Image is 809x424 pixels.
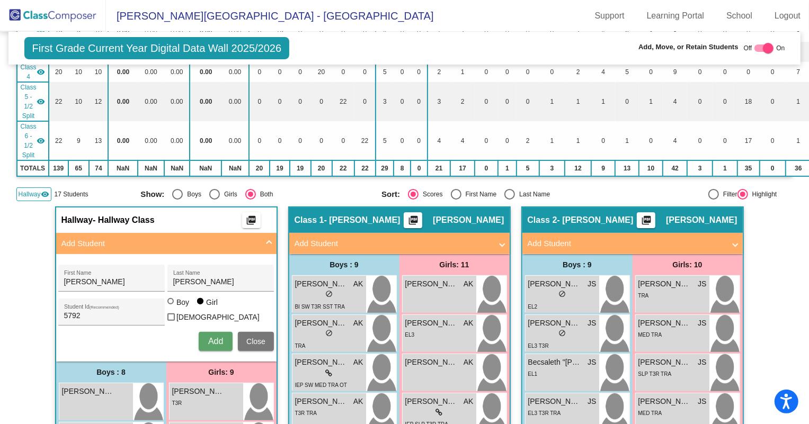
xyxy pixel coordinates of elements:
td: 1 [565,121,591,160]
td: 1 [450,62,475,82]
td: 22 [49,121,68,160]
td: 0.00 [108,82,138,121]
td: 0 [249,62,270,82]
span: [PERSON_NAME] [62,386,115,397]
div: Boys : 9 [522,254,633,275]
span: [PERSON_NAME] [666,215,737,225]
mat-icon: visibility [37,68,45,76]
td: 22 [354,160,376,176]
button: Print Students Details [242,212,261,228]
td: TOTALS [17,160,49,176]
td: 19 [270,160,290,176]
span: JS [588,318,596,329]
td: 0.00 [221,82,248,121]
td: 0 [270,121,290,160]
td: NaN [190,160,221,176]
div: Add Student [56,254,277,362]
td: 0 [354,62,376,82]
td: 0 [332,62,354,82]
td: 10 [639,160,663,176]
span: JS [588,396,596,407]
span: TRA [638,293,649,299]
span: JS [698,357,706,368]
span: [PERSON_NAME] [405,357,458,368]
span: EL2 [528,304,538,310]
span: AK [353,318,363,329]
td: 0 [687,121,713,160]
mat-radio-group: Select an option [381,189,615,200]
td: 0.00 [164,82,190,121]
span: [PERSON_NAME] [405,396,458,407]
div: Filter [719,190,737,199]
td: 10 [89,62,109,82]
td: 5 [615,62,639,82]
div: Boys : 8 [56,362,166,383]
span: [PERSON_NAME] [295,318,348,329]
span: [PERSON_NAME] [528,278,581,290]
td: 0.00 [108,62,138,82]
td: 0 [713,82,737,121]
td: 1 [639,82,663,121]
td: 1 [591,82,615,121]
td: 1 [713,160,737,176]
mat-expansion-panel-header: Add Student [522,233,743,254]
mat-panel-title: Add Student [528,238,725,250]
span: Show: [140,190,164,199]
input: Last Name [173,278,269,286]
mat-icon: visibility [37,137,45,145]
span: - Hallway Class [93,215,155,225]
span: AK [464,278,474,290]
mat-icon: picture_as_pdf [245,215,257,230]
button: Print Students Details [637,212,655,228]
span: Add [208,337,223,346]
td: 0.00 [138,62,164,82]
td: 9 [591,160,615,176]
td: 0 [475,160,498,176]
td: 0 [332,121,354,160]
td: 3 [428,82,450,121]
td: 20 [311,160,332,176]
mat-icon: picture_as_pdf [640,215,653,230]
span: Close [246,337,265,346]
td: 0.00 [221,62,248,82]
span: [PERSON_NAME] [405,318,458,329]
td: 0 [760,82,786,121]
td: 20 [311,62,332,82]
td: 0.00 [138,121,164,160]
td: 0 [498,82,517,121]
span: JS [588,278,596,290]
div: Boys : 9 [289,254,399,275]
a: Support [586,7,633,24]
span: T3R [172,400,182,406]
span: T3R TRA [295,410,317,416]
span: - [PERSON_NAME] [557,215,634,225]
td: 0.00 [108,121,138,160]
td: 5 [517,160,539,176]
td: 0 [394,62,411,82]
span: AK [464,318,474,329]
td: 0 [290,82,311,121]
td: 0 [760,160,786,176]
div: Girls: 9 [166,362,277,383]
td: 0 [687,82,713,121]
td: Stephanie Hanna - Hanna [17,121,49,160]
td: 1 [498,160,517,176]
span: [PERSON_NAME] [638,396,691,407]
td: 19 [290,160,311,176]
span: Class 1 [295,215,324,225]
td: NaN [164,160,190,176]
input: Student Id [64,312,159,320]
td: 13 [89,121,109,160]
span: [PERSON_NAME] [405,278,458,290]
td: 1 [539,82,565,121]
td: 12 [565,160,591,176]
div: Last Name [515,190,550,199]
a: Learning Portal [638,7,713,24]
span: [PERSON_NAME] [638,357,691,368]
td: 0 [475,82,498,121]
td: 0.00 [190,82,221,121]
td: 18 [737,82,760,121]
span: AK [353,357,363,368]
td: 2 [450,82,475,121]
span: Class 5 - 1/2 Split [21,83,37,121]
